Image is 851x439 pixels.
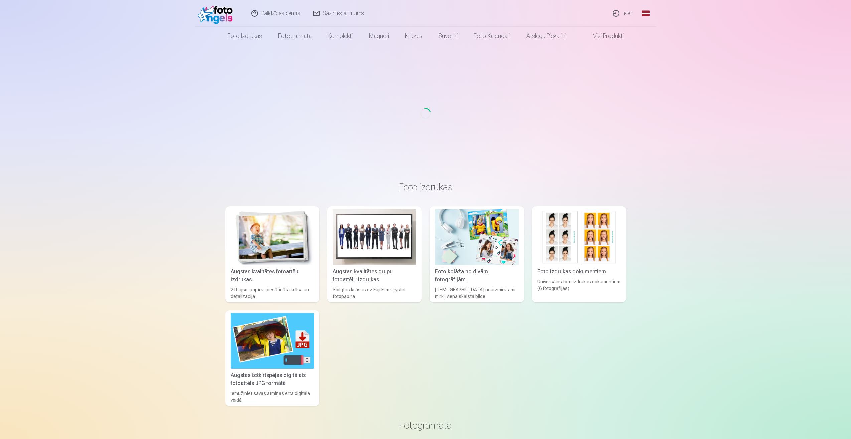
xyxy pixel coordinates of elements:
[228,390,317,403] div: Iemūžiniet savas atmiņas ērtā digitālā veidā
[225,310,319,406] a: Augstas izšķirtspējas digitālais fotoattēls JPG formātāAugstas izšķirtspējas digitālais fotoattēl...
[320,27,361,45] a: Komplekti
[466,27,518,45] a: Foto kalendāri
[430,27,466,45] a: Suvenīri
[535,268,623,276] div: Foto izdrukas dokumentiem
[574,27,632,45] a: Visi produkti
[231,209,314,265] img: Augstas kvalitātes fotoattēlu izdrukas
[532,206,626,302] a: Foto izdrukas dokumentiemFoto izdrukas dokumentiemUniversālas foto izdrukas dokumentiem (6 fotogr...
[225,206,319,302] a: Augstas kvalitātes fotoattēlu izdrukasAugstas kvalitātes fotoattēlu izdrukas210 gsm papīrs, piesā...
[228,371,317,387] div: Augstas izšķirtspējas digitālais fotoattēls JPG formātā
[430,206,524,302] a: Foto kolāža no divām fotogrāfijāmFoto kolāža no divām fotogrāfijām[DEMOGRAPHIC_DATA] neaizmirstam...
[231,419,621,431] h3: Fotogrāmata
[327,206,422,302] a: Augstas kvalitātes grupu fotoattēlu izdrukasAugstas kvalitātes grupu fotoattēlu izdrukasSpilgtas ...
[333,209,416,265] img: Augstas kvalitātes grupu fotoattēlu izdrukas
[219,27,270,45] a: Foto izdrukas
[435,209,519,265] img: Foto kolāža no divām fotogrāfijām
[361,27,397,45] a: Magnēti
[432,268,521,284] div: Foto kolāža no divām fotogrāfijām
[198,3,236,24] img: /fa1
[432,286,521,300] div: [DEMOGRAPHIC_DATA] neaizmirstami mirkļi vienā skaistā bildē
[228,286,317,300] div: 210 gsm papīrs, piesātināta krāsa un detalizācija
[518,27,574,45] a: Atslēgu piekariņi
[537,209,621,265] img: Foto izdrukas dokumentiem
[228,268,317,284] div: Augstas kvalitātes fotoattēlu izdrukas
[231,313,314,369] img: Augstas izšķirtspējas digitālais fotoattēls JPG formātā
[270,27,320,45] a: Fotogrāmata
[397,27,430,45] a: Krūzes
[535,278,623,300] div: Universālas foto izdrukas dokumentiem (6 fotogrāfijas)
[330,268,419,284] div: Augstas kvalitātes grupu fotoattēlu izdrukas
[330,286,419,300] div: Spilgtas krāsas uz Fuji Film Crystal fotopapīra
[231,181,621,193] h3: Foto izdrukas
